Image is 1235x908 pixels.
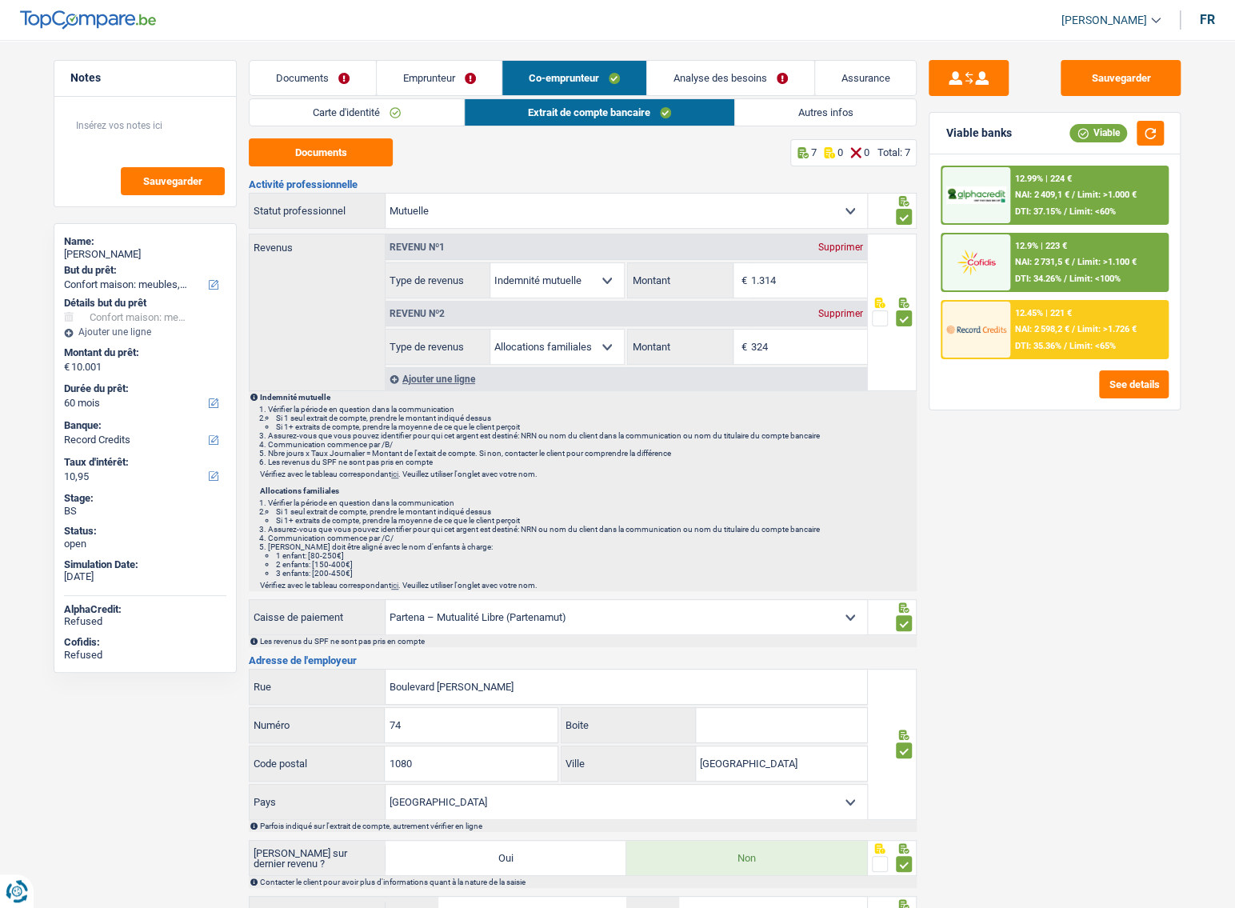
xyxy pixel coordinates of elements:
img: TopCompare Logo [20,10,156,30]
span: / [1072,257,1075,267]
li: Vérifier la période en question dans la communication [268,405,915,414]
label: Oui [386,841,626,875]
span: / [1064,274,1067,284]
div: Status: [64,525,226,538]
div: Ajouter une ligne [64,326,226,338]
div: Total: 7 [877,146,909,158]
span: Limit: >1.726 € [1077,324,1137,334]
h3: Adresse de l'employeur [249,655,917,666]
span: Limit: >1.000 € [1077,190,1137,200]
div: BS [64,505,226,518]
div: [DATE] [64,570,226,583]
label: Pays [250,785,386,819]
div: 12.9% | 223 € [1015,241,1067,251]
div: 12.99% | 224 € [1015,174,1072,184]
p: 7 [810,146,816,158]
a: ici [391,581,398,590]
div: Refused [64,615,226,628]
div: Revenu nº2 [386,309,449,318]
span: / [1072,324,1075,334]
label: Code postal [250,746,385,781]
li: Communication commence par /C/ [268,534,915,542]
div: 12.45% | 221 € [1015,308,1072,318]
label: Montant du prêt: [64,346,223,359]
p: 0 [863,146,869,158]
span: € [733,330,751,364]
a: Documents [250,61,376,95]
label: Numéro [250,708,385,742]
span: Limit: <65% [1069,341,1116,351]
p: Vérifiez avec le tableau correspondant . Veuillez utiliser l'onglet avec votre nom. [260,581,915,590]
div: fr [1200,12,1215,27]
a: Analyse des besoins [647,61,814,95]
a: Extrait de compte bancaire [465,99,734,126]
div: Ajouter une ligne [386,367,867,390]
button: Documents [249,138,393,166]
h5: Notes [70,71,220,85]
div: [PERSON_NAME] [64,248,226,261]
div: Viable [1069,124,1127,142]
div: Cofidis: [64,636,226,649]
a: Carte d'identité [250,99,464,126]
div: Les revenus du SPF ne sont pas pris en compte [260,637,915,646]
label: Boite [562,708,696,742]
div: Supprimer [814,242,867,252]
span: Limit: <100% [1069,274,1121,284]
label: Ville [562,746,696,781]
span: NAI: 2 409,1 € [1015,190,1069,200]
span: NAI: 2 731,5 € [1015,257,1069,267]
label: Type de revenus [386,330,490,364]
span: DTI: 37.15% [1015,206,1061,217]
span: Limit: >1.100 € [1077,257,1137,267]
span: / [1064,341,1067,351]
p: 0 [837,146,842,158]
p: Vérifiez avec le tableau correspondant . Veuillez utiliser l'onglet avec votre nom. [260,470,915,478]
li: Communication commence par /B/ [268,440,915,449]
a: Autres infos [735,99,917,126]
li: Assurez-vous que vous pouvez identifier pour qui cet argent est destiné: NRN ou nom du client dan... [268,525,915,534]
span: Sauvegarder [143,176,202,186]
div: Viable banks [945,126,1011,140]
img: AlphaCredit [946,186,1005,205]
li: Nbre jours x Taux Journalier = Montant de l'extait de compte. Si non, contacter le client pour co... [268,449,915,458]
label: Durée du prêt: [64,382,223,395]
a: Emprunteur [377,61,502,95]
li: Si 1 seul extrait de compte, prendre le montant indiqué dessus [276,414,915,422]
div: Contacter le client pour avoir plus d'informations quant à la nature de la saisie [260,878,915,886]
span: / [1064,206,1067,217]
li: 1 enfant: [80-250€] [276,551,915,560]
label: Type de revenus [386,263,490,298]
label: Rue [250,670,386,704]
img: Cofidis [946,247,1005,277]
label: [PERSON_NAME] sur dernier revenu ? [250,846,386,871]
h3: Activité professionnelle [249,179,917,190]
a: Assurance [815,61,917,95]
span: DTI: 34.26% [1015,274,1061,284]
span: € [64,361,70,374]
label: Banque: [64,419,223,432]
label: Taux d'intérêt: [64,456,223,469]
div: Name: [64,235,226,248]
label: Montant [628,263,733,298]
span: Limit: <60% [1069,206,1116,217]
a: Co-emprunteur [502,61,646,95]
label: Caisse de paiement [250,600,386,634]
div: Stage: [64,492,226,505]
span: NAI: 2 598,2 € [1015,324,1069,334]
label: Montant [628,330,733,364]
button: See details [1099,370,1169,398]
li: Assurez-vous que vous pouvez identifier pour qui cet argent est destiné: NRN ou nom du client dan... [268,431,915,440]
a: ici [391,470,398,478]
div: Parfois indiqué sur l'extrait de compte, autrement vérifier en ligne [260,822,915,830]
li: Vérifier la période en question dans la communication [268,498,915,507]
div: Simulation Date: [64,558,226,571]
button: Sauvegarder [1061,60,1181,96]
label: Revenus [250,234,385,253]
span: [PERSON_NAME] [1061,14,1147,27]
div: Supprimer [814,309,867,318]
label: Statut professionnel [250,194,386,228]
li: Si 1+ extraits de compte, prendre la moyenne de ce que le client perçoit [276,422,915,431]
div: Refused [64,649,226,662]
div: Revenu nº1 [386,242,449,252]
label: But du prêt: [64,264,223,277]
